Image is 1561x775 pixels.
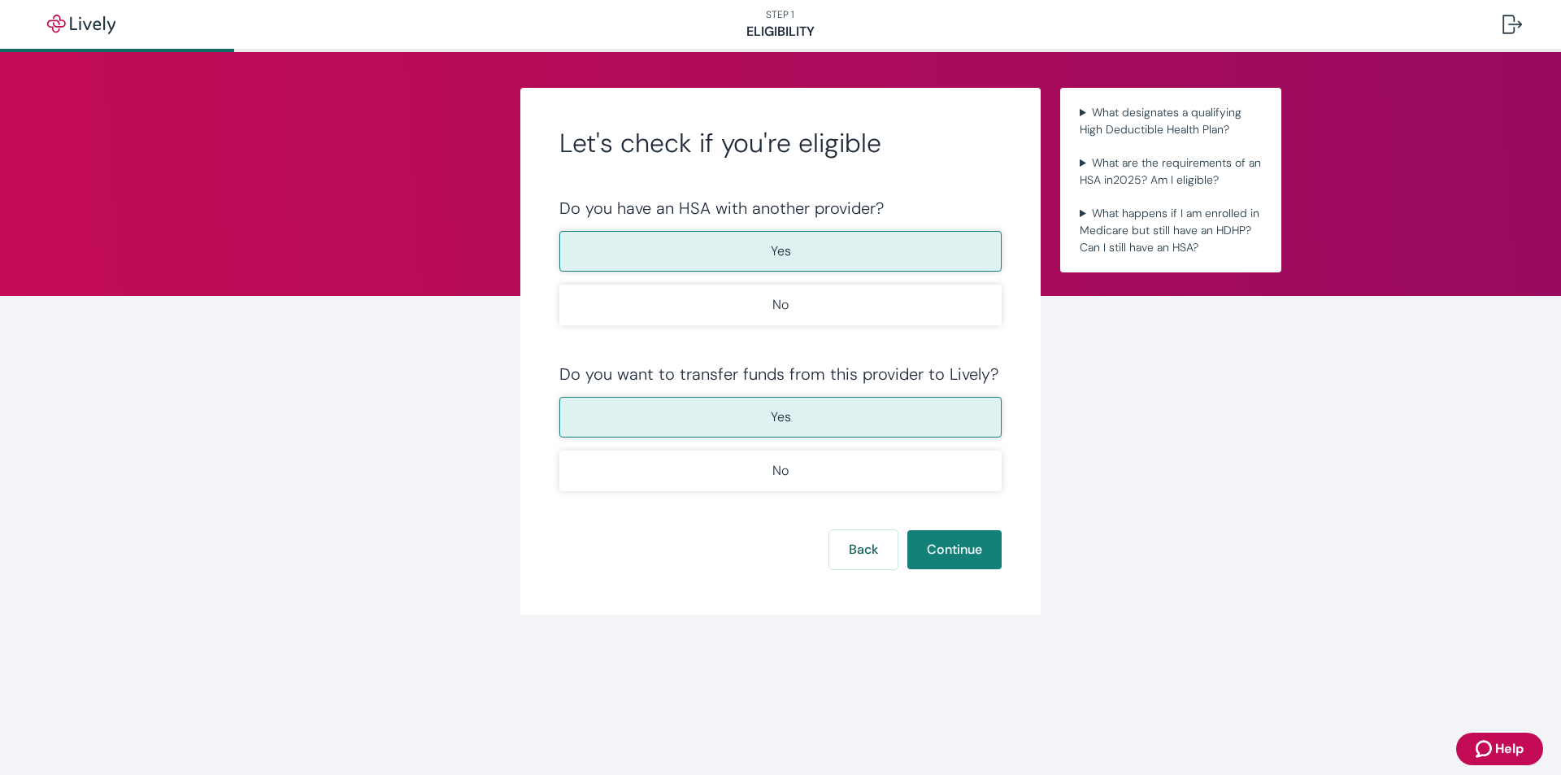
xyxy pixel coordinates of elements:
[559,127,1002,159] h2: Let's check if you're eligible
[1495,739,1524,759] span: Help
[559,364,1002,384] div: Do you want to transfer funds from this provider to Lively?
[1489,5,1535,44] button: Log out
[1073,202,1268,259] summary: What happens if I am enrolled in Medicare but still have an HDHP? Can I still have an HSA?
[772,461,789,481] p: No
[1073,101,1268,142] summary: What designates a qualifying High Deductible Health Plan?
[559,451,1002,491] button: No
[772,295,789,315] p: No
[1456,733,1543,765] button: Zendesk support iconHelp
[559,285,1002,325] button: No
[771,407,791,427] p: Yes
[771,242,791,261] p: Yes
[559,231,1002,272] button: Yes
[559,397,1002,438] button: Yes
[1476,739,1495,759] svg: Zendesk support icon
[36,15,127,34] img: Lively
[907,530,1002,569] button: Continue
[559,198,1002,218] div: Do you have an HSA with another provider?
[829,530,898,569] button: Back
[1073,151,1268,192] summary: What are the requirements of an HSA in2025? Am I eligible?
